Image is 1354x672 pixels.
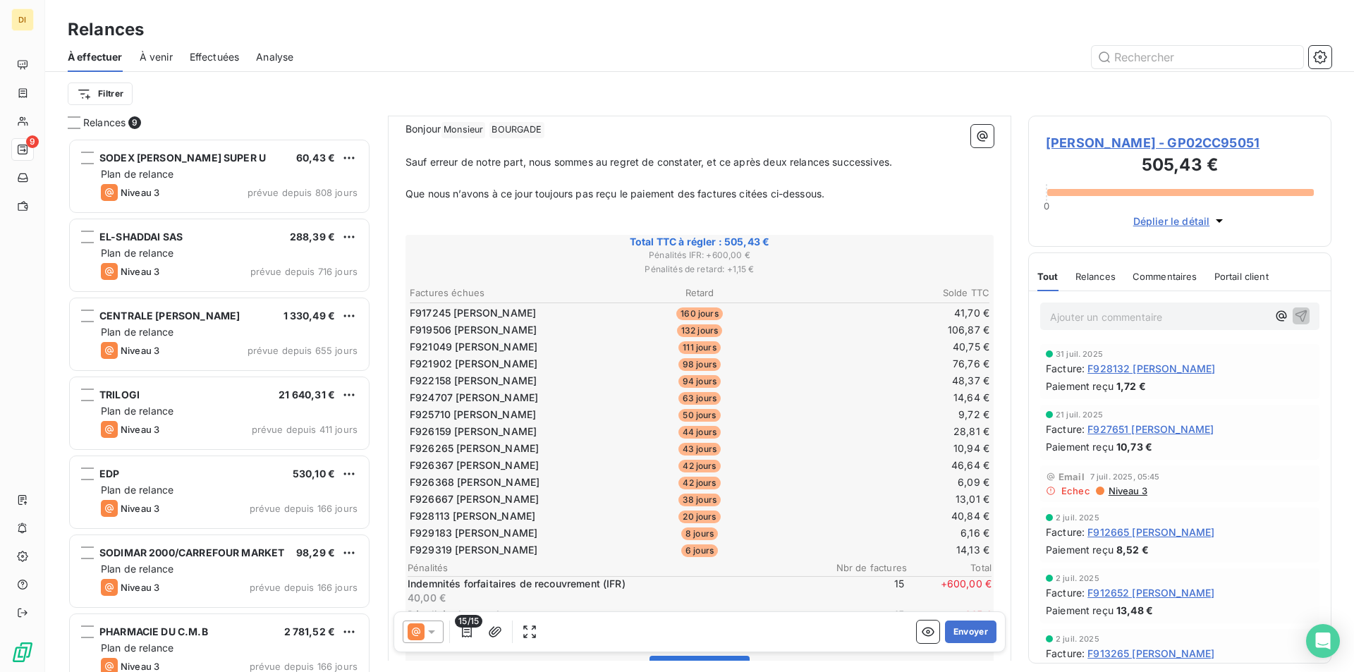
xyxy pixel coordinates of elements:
[410,543,537,557] span: F929319 [PERSON_NAME]
[1087,525,1214,539] span: F912665 [PERSON_NAME]
[798,542,990,558] td: 14,13 €
[1087,422,1214,436] span: F927651 [PERSON_NAME]
[410,424,537,439] span: F926159 [PERSON_NAME]
[408,263,992,276] span: Pénalités de retard : + 1,15 €
[1129,213,1231,229] button: Déplier le détail
[121,187,159,198] span: Niveau 3
[121,266,159,277] span: Niveau 3
[819,577,904,605] span: 15
[681,544,718,557] span: 6 jours
[284,625,336,637] span: 2 781,52 €
[1116,439,1152,454] span: 10,73 €
[1116,379,1146,393] span: 1,72 €
[250,661,358,672] span: prévue depuis 166 jours
[1046,439,1114,454] span: Paiement reçu
[676,307,722,320] span: 160 jours
[296,546,335,558] span: 98,29 €
[99,625,208,637] span: PHARMACIE DU C.M.B
[1116,603,1153,618] span: 13,48 €
[678,375,721,388] span: 94 jours
[798,441,990,456] td: 10,94 €
[101,326,173,338] span: Plan de relance
[99,546,284,558] span: SODIMAR 2000/CARREFOUR MARKET
[409,286,602,300] th: Factures échues
[26,135,39,148] span: 9
[293,468,335,479] span: 530,10 €
[1046,361,1085,376] span: Facture :
[140,50,173,64] span: À venir
[83,116,126,130] span: Relances
[410,408,536,422] span: F925710 [PERSON_NAME]
[678,392,721,405] span: 63 jours
[1056,513,1099,522] span: 2 juil. 2025
[410,441,539,456] span: F926265 [PERSON_NAME]
[410,492,539,506] span: F926667 [PERSON_NAME]
[798,458,990,473] td: 46,64 €
[678,494,721,506] span: 38 jours
[99,152,266,164] span: SODEX [PERSON_NAME] SUPER U
[128,116,141,129] span: 9
[68,17,144,42] h3: Relances
[11,641,34,664] img: Logo LeanPay
[410,391,538,405] span: F924707 [PERSON_NAME]
[1037,271,1059,282] span: Tout
[121,345,159,356] span: Niveau 3
[279,389,335,401] span: 21 640,31 €
[798,305,990,321] td: 41,70 €
[678,358,721,371] span: 98 jours
[489,122,544,138] span: BOURGADE
[250,582,358,593] span: prévue depuis 166 jours
[250,503,358,514] span: prévue depuis 166 jours
[681,527,718,540] span: 8 jours
[410,509,535,523] span: F928113 [PERSON_NAME]
[68,83,133,105] button: Filtrer
[1092,46,1303,68] input: Rechercher
[678,511,720,523] span: 20 jours
[1056,635,1099,643] span: 2 juil. 2025
[252,424,358,435] span: prévue depuis 411 jours
[798,286,990,300] th: Solde TTC
[101,405,173,417] span: Plan de relance
[121,503,159,514] span: Niveau 3
[1087,361,1215,376] span: F928132 [PERSON_NAME]
[101,168,173,180] span: Plan de relance
[405,188,824,200] span: Que nous n’avons à ce jour toujours pas reçu le paiement des factures citées ci-dessous.
[405,123,441,135] span: Bonjour
[1056,350,1103,358] span: 31 juil. 2025
[1046,525,1085,539] span: Facture :
[1046,646,1085,661] span: Facture :
[441,122,485,138] span: Monsieur
[101,247,173,259] span: Plan de relance
[798,525,990,541] td: 6,16 €
[408,577,817,591] p: Indemnités forfaitaires de recouvrement (IFR)
[408,608,817,622] p: Pénalités de retard
[1306,624,1340,658] div: Open Intercom Messenger
[907,562,992,573] span: Total
[410,374,537,388] span: F922158 [PERSON_NAME]
[798,475,990,490] td: 6,09 €
[408,591,817,605] p: 40,00 €
[798,373,990,389] td: 48,37 €
[408,249,992,262] span: Pénalités IFR : + 600,00 €
[1059,471,1085,482] span: Email
[1116,542,1149,557] span: 8,52 €
[603,286,795,300] th: Retard
[798,491,990,507] td: 13,01 €
[678,443,721,456] span: 43 jours
[99,389,140,401] span: TRILOGI
[819,608,904,636] span: 15
[798,356,990,372] td: 76,76 €
[283,310,336,322] span: 1 330,49 €
[290,231,335,243] span: 288,39 €
[11,8,34,31] div: DI
[798,322,990,338] td: 106,87 €
[455,615,482,628] span: 15/15
[121,661,159,672] span: Niveau 3
[121,424,159,435] span: Niveau 3
[822,562,907,573] span: Nbr de factures
[248,345,358,356] span: prévue depuis 655 jours
[410,458,539,472] span: F926367 [PERSON_NAME]
[1046,542,1114,557] span: Paiement reçu
[1046,585,1085,600] span: Facture :
[99,310,240,322] span: CENTRALE [PERSON_NAME]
